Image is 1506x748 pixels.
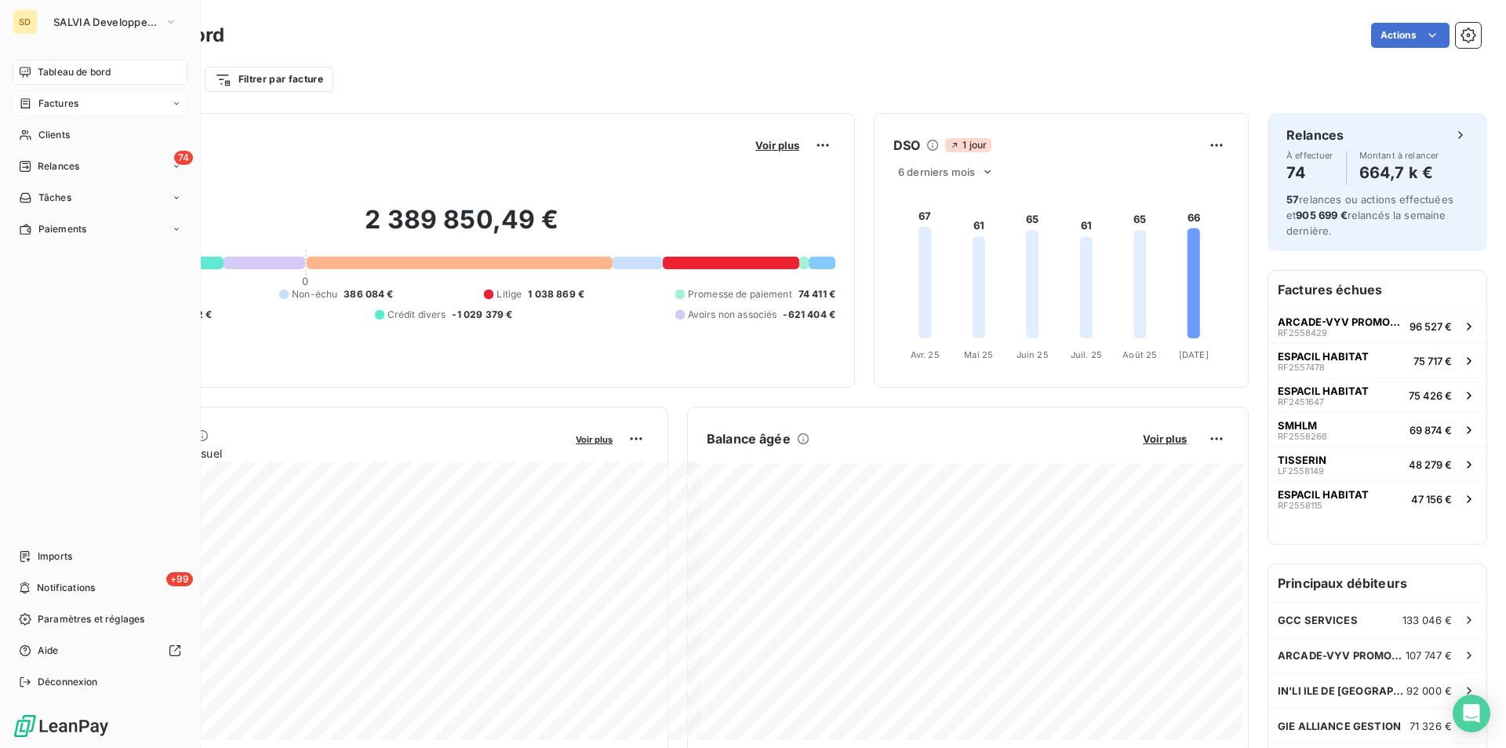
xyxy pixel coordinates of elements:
span: Promesse de paiement [688,287,792,301]
span: Déconnexion [38,675,98,689]
span: -1 029 379 € [452,308,512,322]
h4: 74 [1286,160,1333,185]
span: Chiffre d'affaires mensuel [89,445,565,462]
span: 107 747 € [1406,649,1452,662]
h6: Relances [1286,126,1344,144]
tspan: [DATE] [1179,349,1209,360]
h6: Balance âgée [707,429,791,448]
span: À effectuer [1286,151,1333,160]
button: ARCADE-VYV PROMOTION IDFRF255842996 527 € [1268,308,1486,343]
span: Relances [38,159,79,173]
h2: 2 389 850,49 € [89,204,835,251]
tspan: Avr. 25 [911,349,940,360]
span: SALVIA Developpement [53,16,158,28]
span: Crédit divers [387,308,446,322]
span: relances ou actions effectuées et relancés la semaine dernière. [1286,193,1453,237]
span: SMHLM [1278,419,1317,432]
span: +99 [166,572,193,586]
span: ARCADE-VYV PROMOTION IDF [1278,649,1406,662]
tspan: Juil. 25 [1071,349,1102,360]
span: 386 084 € [344,287,393,301]
span: Paramètres et réglages [38,612,144,626]
span: Paiements [38,222,86,236]
tspan: Mai 25 [964,349,993,360]
span: GIE ALLIANCE GESTION [1278,720,1401,732]
button: TISSERINLF255814948 279 € [1268,447,1486,481]
span: 133 046 € [1402,614,1452,626]
button: ESPACIL HABITATRF255811547 156 € [1268,481,1486,516]
span: ARCADE-VYV PROMOTION IDF [1278,316,1403,328]
h6: Principaux débiteurs [1268,564,1486,602]
span: Montant à relancer [1359,151,1439,160]
span: 75 717 € [1413,355,1452,367]
span: 69 874 € [1410,424,1452,436]
span: Avoirs non associés [688,308,777,322]
h6: DSO [893,136,920,155]
span: Voir plus [1143,432,1187,445]
button: SMHLMRF255826669 874 € [1268,412,1486,447]
span: ESPACIL HABITAT [1278,385,1369,397]
span: 75 426 € [1409,389,1452,402]
span: 74 [174,151,193,165]
span: Tâches [38,191,71,205]
tspan: Juin 25 [1017,349,1049,360]
div: Open Intercom Messenger [1453,695,1490,732]
span: 74 411 € [798,287,835,301]
span: Litige [497,287,522,301]
span: 48 279 € [1409,458,1452,471]
h4: 664,7 k € [1359,160,1439,185]
span: 71 326 € [1410,720,1452,732]
span: 57 [1286,193,1299,206]
button: ESPACIL HABITATRF255747875 717 € [1268,343,1486,378]
span: RF2557478 [1278,363,1325,372]
span: RF2558115 [1278,501,1322,510]
span: 96 527 € [1410,320,1452,333]
span: ESPACIL HABITAT [1278,488,1369,501]
span: Voir plus [576,434,613,445]
span: 1 038 869 € [528,287,584,301]
span: ESPACIL HABITAT [1278,350,1369,363]
span: IN'LI ILE DE [GEOGRAPHIC_DATA] [1278,684,1406,697]
span: -621 404 € [783,308,835,322]
span: Non-échu [292,287,337,301]
span: Tableau de bord [38,65,111,79]
span: 47 156 € [1411,493,1452,505]
span: 92 000 € [1406,684,1452,697]
span: Notifications [37,581,95,595]
h6: Factures échues [1268,271,1486,308]
span: RF2451647 [1278,397,1324,407]
span: 6 derniers mois [898,166,975,178]
span: 0 [302,275,308,287]
span: RF2558429 [1278,328,1327,338]
button: Actions [1371,23,1450,48]
span: 905 699 € [1296,209,1347,221]
span: Clients [38,128,70,142]
button: Voir plus [1138,432,1191,446]
button: Voir plus [751,138,804,152]
span: Aide [38,644,59,658]
button: ESPACIL HABITATRF245164775 426 € [1268,378,1486,412]
span: RF2558266 [1278,432,1327,441]
span: TISSERIN [1278,454,1326,466]
a: Aide [13,638,187,663]
span: Imports [38,549,72,564]
tspan: Août 25 [1122,349,1157,360]
div: SD [13,9,38,35]
span: 1 jour [945,138,991,152]
button: Voir plus [571,432,617,446]
span: GCC SERVICES [1278,614,1358,626]
img: Logo LeanPay [13,713,110,739]
button: Filtrer par facture [205,67,333,92]
span: Factures [38,97,78,111]
span: LF2558149 [1278,466,1324,476]
span: Voir plus [755,139,799,151]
